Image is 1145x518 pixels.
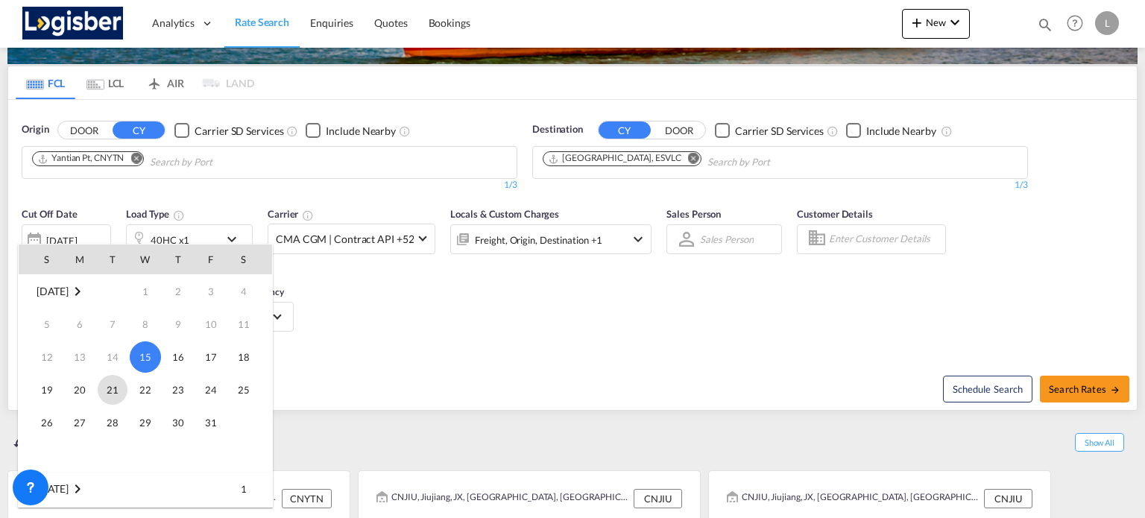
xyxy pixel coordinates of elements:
span: 23 [163,375,193,405]
span: 21 [98,375,127,405]
td: Wednesday October 15 2025 [129,341,162,373]
th: W [129,244,162,274]
td: Sunday October 5 2025 [19,308,63,341]
td: Sunday October 12 2025 [19,341,63,373]
span: 28 [98,408,127,438]
td: Wednesday October 1 2025 [129,275,162,309]
span: 22 [130,375,160,405]
td: Wednesday October 29 2025 [129,406,162,439]
th: S [227,244,272,274]
td: Sunday October 19 2025 [19,373,63,406]
span: 17 [196,342,226,372]
tr: Week undefined [19,439,272,473]
span: 27 [65,408,95,438]
td: Saturday November 1 2025 [227,473,272,506]
td: Friday October 10 2025 [195,308,227,341]
th: S [19,244,63,274]
span: 16 [163,342,193,372]
td: Friday October 3 2025 [195,275,227,309]
td: October 2025 [19,275,129,309]
td: Monday October 6 2025 [63,308,96,341]
span: [DATE] [37,285,69,297]
span: 26 [32,408,62,438]
td: Thursday October 16 2025 [162,341,195,373]
span: 20 [65,375,95,405]
td: November 2025 [19,473,129,506]
span: 24 [196,375,226,405]
span: 31 [196,408,226,438]
td: Thursday October 23 2025 [162,373,195,406]
span: 18 [229,342,259,372]
td: Wednesday October 8 2025 [129,308,162,341]
span: 29 [130,408,160,438]
tr: Week 5 [19,406,272,439]
td: Friday October 17 2025 [195,341,227,373]
td: Monday October 20 2025 [63,373,96,406]
tr: Week 1 [19,473,272,506]
td: Saturday October 11 2025 [227,308,272,341]
md-calendar: Calendar [19,244,272,507]
tr: Week 4 [19,373,272,406]
td: Thursday October 30 2025 [162,406,195,439]
td: Tuesday October 14 2025 [96,341,129,373]
tr: Week 2 [19,308,272,341]
tr: Week 1 [19,275,272,309]
th: T [162,244,195,274]
td: Monday October 13 2025 [63,341,96,373]
td: Thursday October 9 2025 [162,308,195,341]
span: 15 [130,341,161,373]
td: Monday October 27 2025 [63,406,96,439]
td: Saturday October 4 2025 [227,275,272,309]
td: Saturday October 18 2025 [227,341,272,373]
td: Thursday October 2 2025 [162,275,195,309]
th: F [195,244,227,274]
td: Friday October 24 2025 [195,373,227,406]
span: 1 [229,474,259,504]
td: Wednesday October 22 2025 [129,373,162,406]
th: T [96,244,129,274]
td: Saturday October 25 2025 [227,373,272,406]
td: Tuesday October 21 2025 [96,373,129,406]
span: 25 [229,375,259,405]
span: 19 [32,375,62,405]
td: Tuesday October 28 2025 [96,406,129,439]
td: Friday October 31 2025 [195,406,227,439]
th: M [63,244,96,274]
span: 30 [163,408,193,438]
span: [DATE] [37,482,69,495]
td: Tuesday October 7 2025 [96,308,129,341]
td: Sunday October 26 2025 [19,406,63,439]
tr: Week 3 [19,341,272,373]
